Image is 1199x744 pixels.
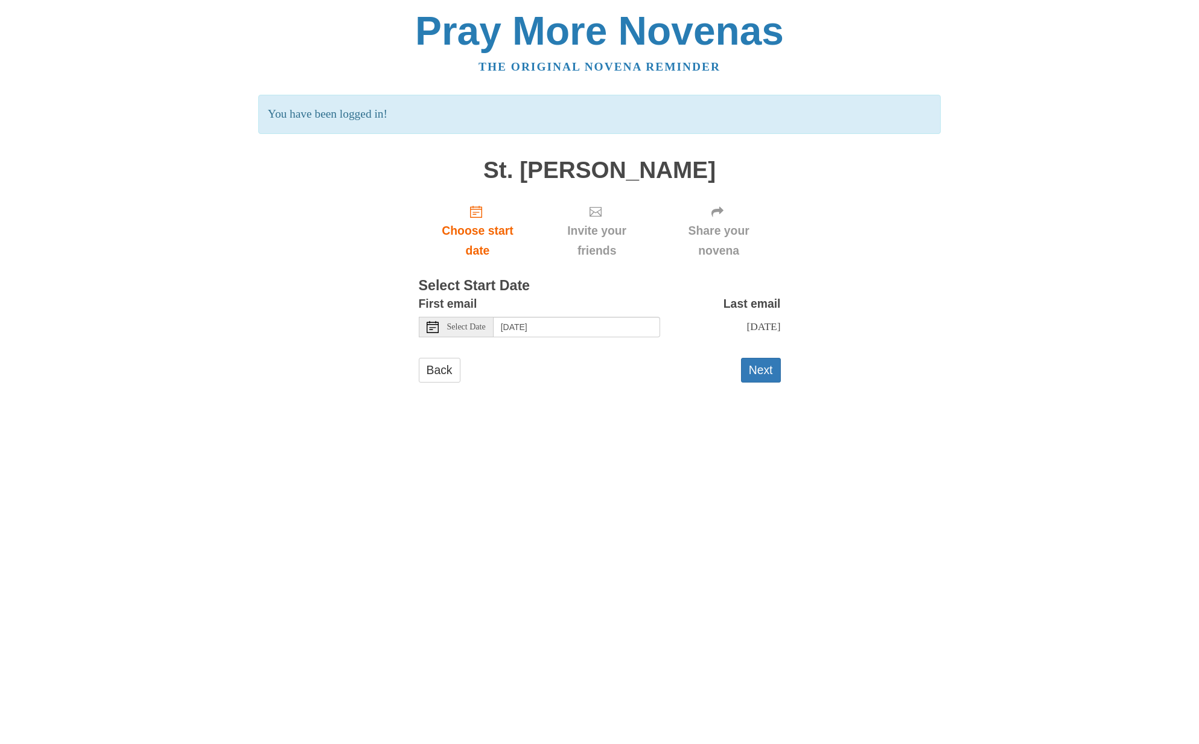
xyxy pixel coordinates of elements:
label: First email [419,294,477,314]
span: Share your novena [669,221,769,261]
div: Click "Next" to confirm your start date first. [536,195,657,267]
a: The original novena reminder [479,60,720,73]
h1: St. [PERSON_NAME] [419,157,781,183]
h3: Select Start Date [419,278,781,294]
a: Back [419,358,460,383]
a: Choose start date [419,195,537,267]
span: Invite your friends [549,221,644,261]
span: Select Date [447,323,486,331]
a: Pray More Novenas [415,8,784,53]
span: Choose start date [431,221,525,261]
button: Next [741,358,781,383]
div: Click "Next" to confirm your start date first. [657,195,781,267]
span: [DATE] [746,320,780,332]
label: Last email [724,294,781,314]
p: You have been logged in! [258,95,941,134]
